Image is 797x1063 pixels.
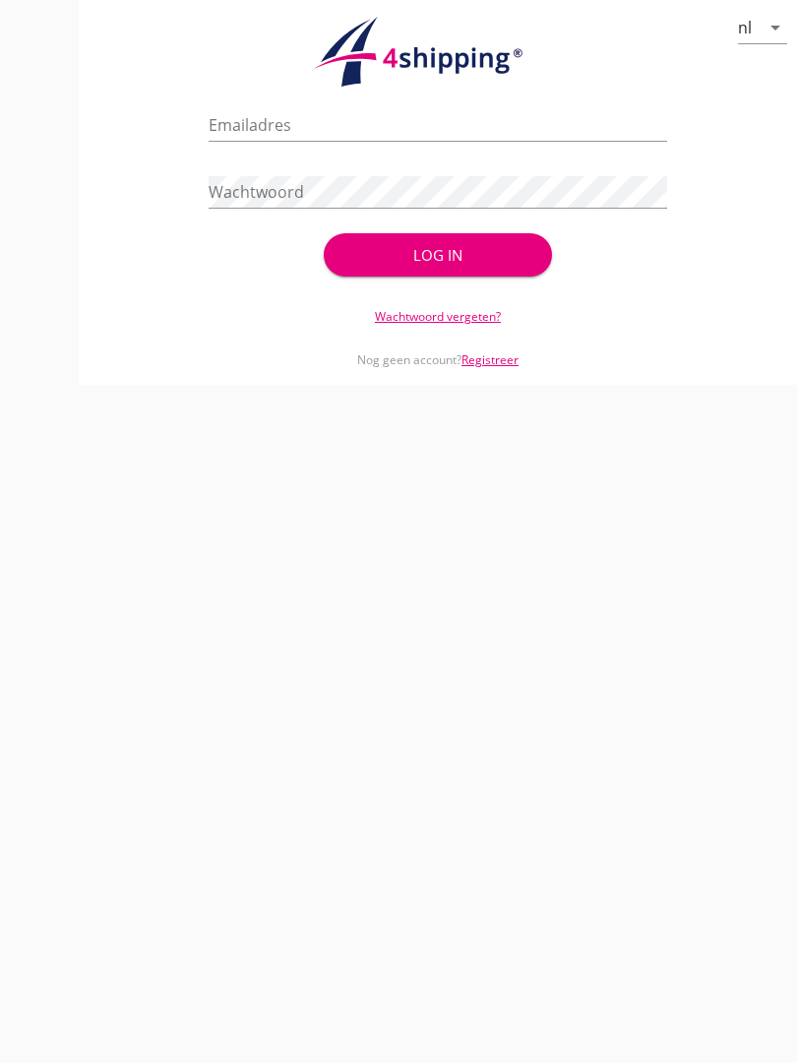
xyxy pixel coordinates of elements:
i: arrow_drop_down [764,16,787,39]
div: Log in [355,244,521,267]
a: Registreer [461,351,519,368]
div: nl [738,19,752,36]
input: Emailadres [209,109,666,141]
a: Wachtwoord vergeten? [375,308,501,325]
button: Log in [324,233,553,277]
img: logo.1f945f1d.svg [310,16,566,89]
div: Nog geen account? [209,326,666,369]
